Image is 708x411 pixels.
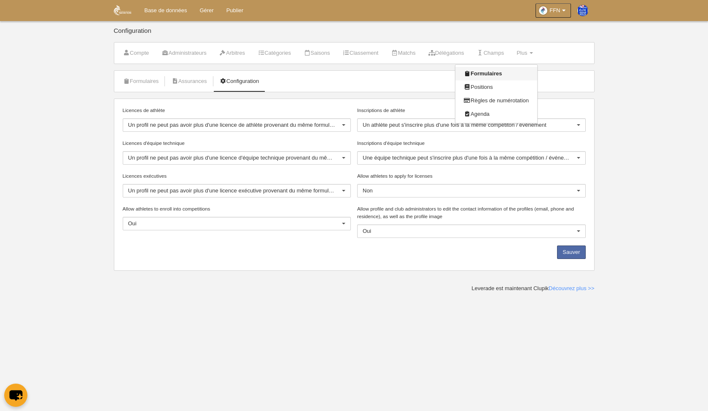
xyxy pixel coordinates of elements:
a: Découvrez plus >> [549,285,594,291]
label: Allow athletes to enroll into competitions [123,205,351,213]
a: Règles de numérotation [455,94,537,107]
span: Un athlète peut s'inscrire plus d'une fois à la même compétiton / événement [363,122,546,128]
a: Matchs [386,47,420,59]
label: Inscriptions d'équipe technique [357,139,586,147]
a: Classement [338,47,383,59]
label: Licences d'équipe technique [123,139,351,147]
span: FFN [549,6,560,15]
label: Licences exécutives [123,172,351,180]
img: FFN [114,5,131,15]
label: Licences de athlète [123,107,351,114]
a: Catégories [253,47,296,59]
a: Plus [512,47,538,59]
a: Saisons [299,47,335,59]
a: Formulaires [455,67,537,80]
label: Allow profile and club administrators to edit the contact information of the profiles (email, pho... [357,205,586,220]
a: Positions [455,80,537,94]
button: Sauver [557,246,585,259]
label: Allow athletes to apply for licenses [357,172,586,180]
a: Compte [118,47,154,59]
label: Inscriptions de athlète [357,107,586,114]
span: Un profil ne peut pas avoir plus d'une licence d'équipe technique provenant du même formulaire actif [128,155,372,161]
span: Non [363,187,373,194]
a: Administrateurs [157,47,211,59]
a: Délégations [424,47,469,59]
a: Agenda [455,107,537,121]
span: Un profil ne peut pas avoir plus d'une licence exécutive provenant du même formulaire actif [128,187,350,194]
a: Champs [472,47,509,59]
span: Plus [517,50,527,56]
div: Leverade est maintenant Clupik [471,285,594,292]
a: Formulaires [118,75,164,88]
a: Arbitres [215,47,250,59]
div: Configuration [114,27,595,42]
button: chat-button [4,384,27,407]
a: FFN [536,3,571,18]
span: Un profil ne peut pas avoir plus d'une licence de athlète provenant du même formulaire actif [128,122,350,128]
a: Configuration [215,75,264,88]
span: Oui [128,220,137,227]
img: PaswSEHnFMei.30x30.jpg [577,5,588,16]
img: OaDPB3zQPxTf.30x30.jpg [539,6,547,15]
span: Oui [363,228,371,234]
span: Une équipe technique peut s'inscrire plus d'une fois à la même compétition / événement [363,155,576,161]
a: Assurances [167,75,211,88]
